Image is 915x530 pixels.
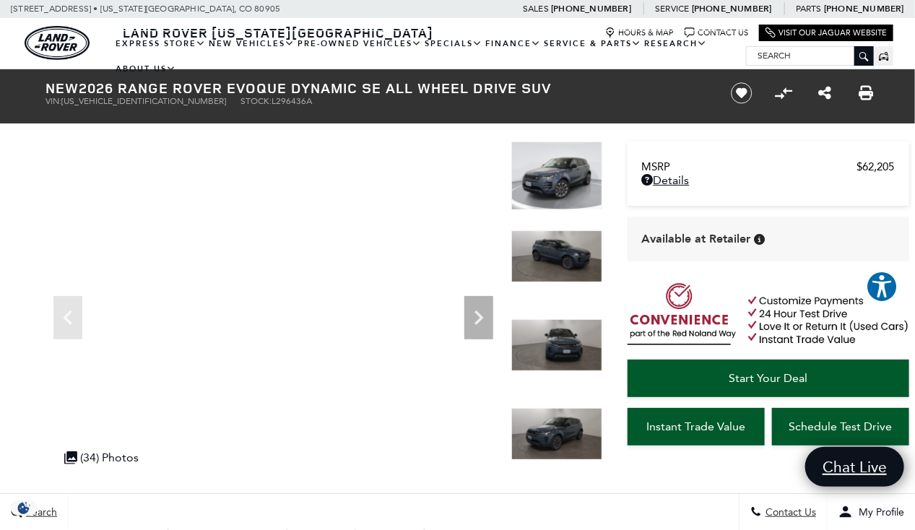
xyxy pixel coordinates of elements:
[523,4,549,14] span: Sales
[551,3,631,14] a: [PHONE_NUMBER]
[857,160,895,173] span: $62,205
[628,408,765,446] a: Instant Trade Value
[729,371,807,385] span: Start Your Deal
[62,96,227,106] span: [US_VEHICLE_IDENTIFICATION_NUMBER]
[114,24,442,41] a: Land Rover [US_STATE][GEOGRAPHIC_DATA]
[423,31,484,56] a: Specials
[628,360,909,397] a: Start Your Deal
[859,84,874,102] a: Print this New 2026 Range Rover Evoque Dynamic SE All Wheel Drive SUV
[464,296,493,339] div: Next
[25,26,90,60] a: land-rover
[642,231,751,247] span: Available at Retailer
[766,27,887,38] a: Visit Our Jaguar Website
[46,142,500,482] iframe: Interactive Walkaround/Photo gallery of the vehicle/product
[824,3,904,14] a: [PHONE_NUMBER]
[114,31,207,56] a: EXPRESS STORE
[643,31,708,56] a: Research
[805,447,904,487] a: Chat Live
[866,271,898,305] aside: Accessibility Help Desk
[542,31,643,56] a: Service & Parts
[7,500,40,516] img: Opt-Out Icon
[11,4,280,14] a: [STREET_ADDRESS] • [US_STATE][GEOGRAPHIC_DATA], CO 80905
[511,142,602,210] img: New 2026 Tribeca Blue LAND ROVER Dynamic SE image 1
[642,173,895,187] a: Details
[866,271,898,303] button: Explore your accessibility options
[828,494,915,530] button: Open user profile menu
[7,500,40,516] section: Click to Open Cookie Consent Modal
[762,506,816,518] span: Contact Us
[642,160,857,173] span: MSRP
[511,408,602,460] img: New 2026 Tribeca Blue LAND ROVER Dynamic SE image 4
[726,82,758,105] button: Save vehicle
[511,319,602,371] img: New 2026 Tribeca Blue LAND ROVER Dynamic SE image 3
[747,47,873,64] input: Search
[57,443,147,472] div: (34) Photos
[642,160,895,173] a: MSRP $62,205
[114,31,746,82] nav: Main Navigation
[241,96,272,106] span: Stock:
[46,96,62,106] span: VIN:
[755,234,766,245] div: Vehicle is in stock and ready for immediate delivery. Due to demand, availability is subject to c...
[789,420,892,433] span: Schedule Test Drive
[46,80,707,96] h1: 2026 Range Rover Evoque Dynamic SE All Wheel Drive SUV
[296,31,423,56] a: Pre-Owned Vehicles
[207,31,296,56] a: New Vehicles
[511,230,602,282] img: New 2026 Tribeca Blue LAND ROVER Dynamic SE image 2
[655,4,689,14] span: Service
[772,408,909,446] a: Schedule Test Drive
[25,26,90,60] img: Land Rover
[796,4,822,14] span: Parts
[853,506,904,518] span: My Profile
[818,84,831,102] a: Share this New 2026 Range Rover Evoque Dynamic SE All Wheel Drive SUV
[692,3,772,14] a: [PHONE_NUMBER]
[773,82,794,104] button: Compare Vehicle
[484,31,542,56] a: Finance
[272,96,313,106] span: L296436A
[646,420,745,433] span: Instant Trade Value
[815,457,894,477] span: Chat Live
[123,24,433,41] span: Land Rover [US_STATE][GEOGRAPHIC_DATA]
[46,78,79,97] strong: New
[605,27,674,38] a: Hours & Map
[114,56,178,82] a: About Us
[685,27,748,38] a: Contact Us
